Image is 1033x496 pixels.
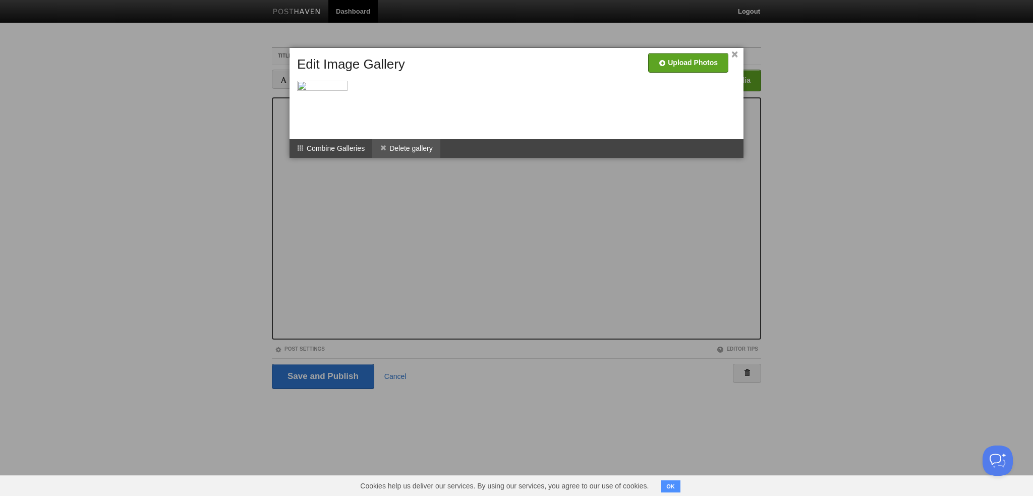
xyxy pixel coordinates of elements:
button: OK [661,480,680,492]
li: Combine Galleries [290,139,372,158]
a: × [731,52,738,58]
iframe: Help Scout Beacon - Open [983,446,1013,476]
li: Delete gallery [372,139,440,158]
img: thumb_AT-LP120XUSBhumm-buzz.jpg [297,81,348,131]
span: Cookies help us deliver our services. By using our services, you agree to our use of cookies. [350,476,659,496]
h5: Edit Image Gallery [297,57,405,72]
